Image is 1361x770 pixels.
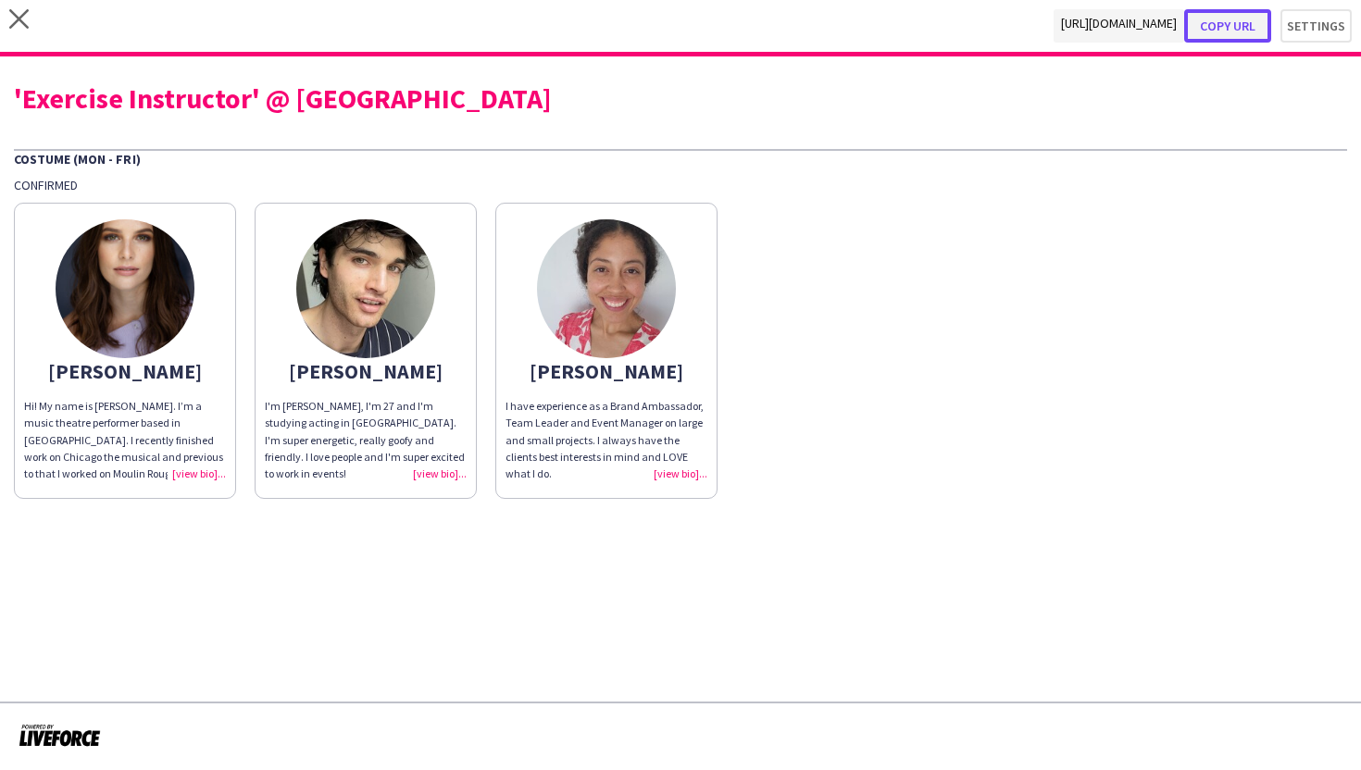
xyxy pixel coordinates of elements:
img: thumb-67bfe759effea.jpeg [56,219,194,358]
img: Powered by Liveforce [19,722,101,748]
span: I'm [PERSON_NAME], I'm 27 and I'm studying acting in [GEOGRAPHIC_DATA]. I'm super energetic, real... [265,399,465,480]
button: Settings [1280,9,1352,43]
span: [URL][DOMAIN_NAME] [1054,9,1184,43]
div: [PERSON_NAME] [24,363,226,379]
div: [PERSON_NAME] [265,363,467,379]
div: I have experience as a Brand Ambassador, Team Leader and Event Manager on large and small project... [506,398,707,482]
img: thumb-660cbe850bd74.jpg [537,219,676,358]
div: Costume (Mon - Fri) [14,149,1347,168]
div: Confirmed [14,177,1347,193]
div: [PERSON_NAME] [506,363,707,379]
div: 'Exercise Instructor' @ [GEOGRAPHIC_DATA] [14,84,1347,112]
button: Copy url [1184,9,1271,43]
div: Hi! My name is [PERSON_NAME]. I’m a music theatre performer based in [GEOGRAPHIC_DATA]. I recentl... [24,398,226,482]
img: thumb-64100373c9d56.jpeg [296,219,435,358]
